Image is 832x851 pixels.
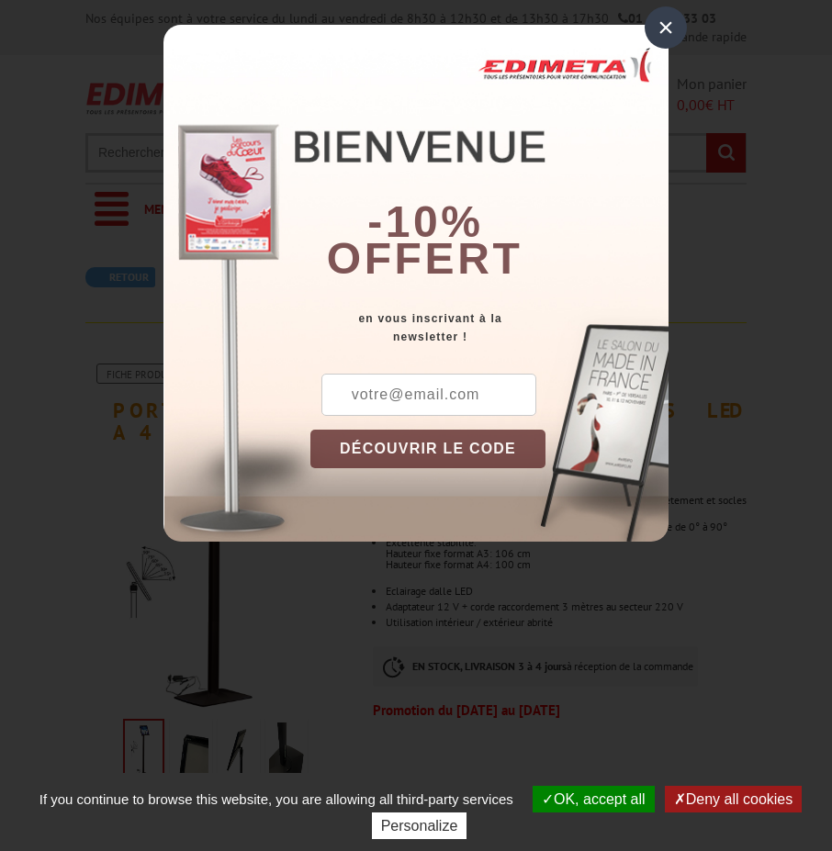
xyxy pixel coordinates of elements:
[645,6,687,49] div: ×
[367,197,483,246] b: -10%
[665,786,803,812] button: Deny all cookies
[327,234,523,283] font: offert
[372,812,467,839] button: Personalize (modal window)
[533,786,655,812] button: OK, accept all
[321,374,536,416] input: votre@email.com
[310,309,669,346] div: en vous inscrivant à la newsletter !
[30,791,523,807] span: If you continue to browse this website, you are allowing all third-party services
[310,430,545,468] button: DÉCOUVRIR LE CODE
